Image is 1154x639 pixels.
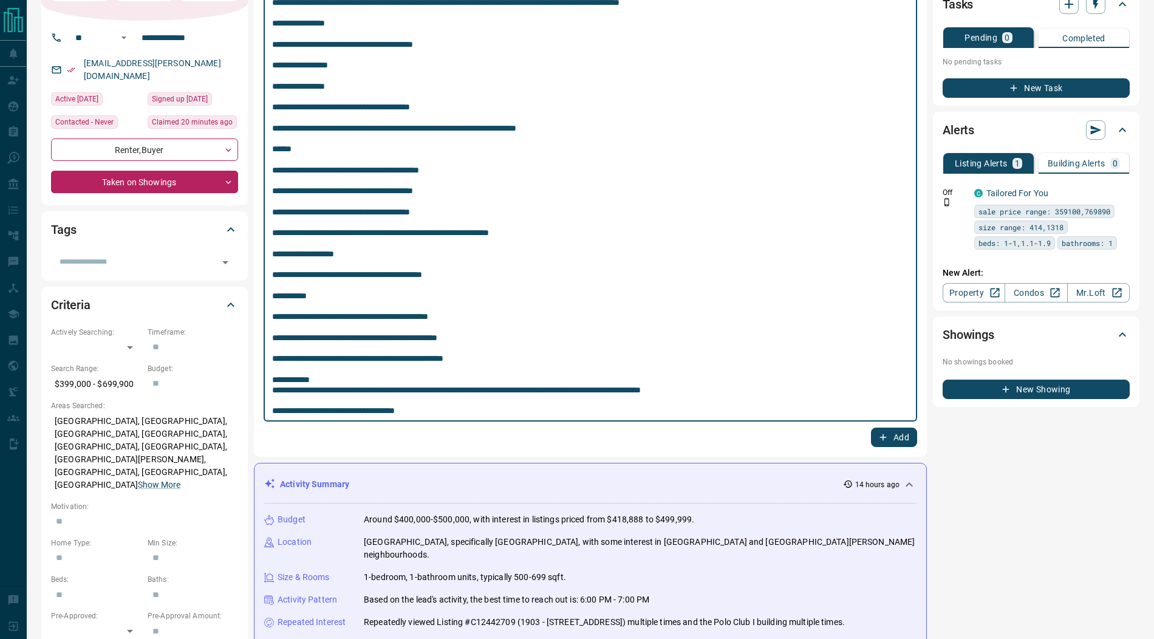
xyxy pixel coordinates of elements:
[51,538,142,548] p: Home Type:
[955,159,1008,168] p: Listing Alerts
[1015,159,1020,168] p: 1
[51,411,238,495] p: [GEOGRAPHIC_DATA], [GEOGRAPHIC_DATA], [GEOGRAPHIC_DATA], [GEOGRAPHIC_DATA], [GEOGRAPHIC_DATA], [G...
[855,479,900,490] p: 14 hours ago
[364,571,566,584] p: 1-bedroom, 1-bathroom units, typically 500-699 sqft.
[986,188,1048,198] a: Tailored For You
[51,501,238,512] p: Motivation:
[943,198,951,207] svg: Push Notification Only
[148,610,238,621] p: Pre-Approval Amount:
[51,400,238,411] p: Areas Searched:
[974,189,983,197] div: condos.ca
[364,593,649,606] p: Based on the lead's activity, the best time to reach out is: 6:00 PM - 7:00 PM
[1005,283,1067,302] a: Condos
[278,571,330,584] p: Size & Rooms
[148,115,238,132] div: Sat Oct 11 2025
[1062,34,1105,43] p: Completed
[1062,237,1113,249] span: bathrooms: 1
[55,116,114,128] span: Contacted - Never
[148,363,238,374] p: Budget:
[978,205,1110,217] span: sale price range: 359100,769890
[364,616,845,629] p: Repeatedly viewed Listing #C12442709 (1903 - [STREET_ADDRESS]) multiple times and the Polo Club I...
[51,171,238,193] div: Taken on Showings
[278,593,337,606] p: Activity Pattern
[84,58,221,81] a: [EMAIL_ADDRESS][PERSON_NAME][DOMAIN_NAME]
[943,325,994,344] h2: Showings
[264,473,917,496] div: Activity Summary14 hours ago
[51,374,142,394] p: $399,000 - $699,900
[943,78,1130,98] button: New Task
[55,93,98,105] span: Active [DATE]
[943,320,1130,349] div: Showings
[51,92,142,109] div: Tue Oct 07 2025
[51,363,142,374] p: Search Range:
[138,479,180,491] button: Show More
[278,536,312,548] p: Location
[67,66,75,74] svg: Email Verified
[1067,283,1130,302] a: Mr.Loft
[965,33,997,42] p: Pending
[943,187,967,198] p: Off
[148,92,238,109] div: Sat Jun 19 2021
[51,220,76,239] h2: Tags
[1048,159,1105,168] p: Building Alerts
[978,237,1051,249] span: beds: 1-1,1.1-1.9
[1005,33,1009,42] p: 0
[943,380,1130,399] button: New Showing
[364,536,917,561] p: [GEOGRAPHIC_DATA], specifically [GEOGRAPHIC_DATA], with some interest in [GEOGRAPHIC_DATA] and [G...
[978,221,1064,233] span: size range: 414,1318
[217,254,234,271] button: Open
[1113,159,1118,168] p: 0
[51,215,238,244] div: Tags
[943,283,1005,302] a: Property
[943,267,1130,279] p: New Alert:
[51,290,238,319] div: Criteria
[51,295,90,315] h2: Criteria
[943,115,1130,145] div: Alerts
[51,610,142,621] p: Pre-Approved:
[51,327,142,338] p: Actively Searching:
[51,138,238,161] div: Renter , Buyer
[278,616,346,629] p: Repeated Interest
[148,538,238,548] p: Min Size:
[152,116,233,128] span: Claimed 20 minutes ago
[871,428,917,447] button: Add
[117,30,131,45] button: Open
[51,574,142,585] p: Beds:
[148,574,238,585] p: Baths:
[278,513,306,526] p: Budget
[943,53,1130,71] p: No pending tasks
[943,357,1130,367] p: No showings booked
[148,327,238,338] p: Timeframe:
[943,120,974,140] h2: Alerts
[280,478,349,491] p: Activity Summary
[152,93,208,105] span: Signed up [DATE]
[364,513,694,526] p: Around $400,000-$500,000, with interest in listings priced from $418,888 to $499,999.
